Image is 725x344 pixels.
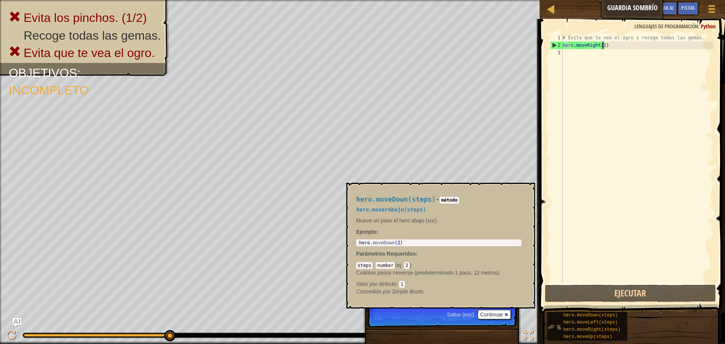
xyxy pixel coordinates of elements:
span: Objetivos [9,66,77,79]
span: : [396,281,399,287]
button: Cambia a pantalla completa. [521,329,536,344]
li: Evita que te vea el ogro. [9,44,161,62]
span: : [416,251,418,257]
code: 1 [399,281,405,288]
li: Evita los pinchos. [9,9,161,27]
button: Mostrar menú de juego [702,2,721,19]
span: Incompleto [9,83,89,97]
div: 3 [550,49,563,57]
button: Continuar [478,310,511,319]
h4: - [356,196,521,203]
span: hero.moveDown(steps) [356,196,436,203]
div: 2 [551,42,563,49]
div: ( ) [356,261,521,288]
div: 1 [550,34,563,42]
button: Ctrl + P: Play [4,329,19,344]
li: Recoge todas las gemas. [9,27,161,44]
span: Valor por defecto [356,281,396,287]
button: Ask AI [657,2,677,15]
span: hero.moverAbajo(steps) [356,207,426,213]
span: Parámetros Requeridos [356,251,416,257]
span: hero.moveUp(steps) [563,334,612,339]
p: Cuántos pasos moverse (predeterminado 1 paso, 12 metros). [356,269,521,276]
span: Python [701,23,716,30]
span: Lenguajes de programación [634,23,698,30]
span: Ejemplo [356,229,376,235]
span: hero.moveDown(steps) [563,313,618,318]
span: Ask AI [661,4,674,11]
span: Evita que te vea el ogro. [23,46,155,59]
img: portrait.png [547,320,561,334]
span: hero.moveLeft(steps) [563,320,618,325]
span: : [401,262,404,268]
code: método [440,197,459,204]
code: 2 [404,262,410,269]
span: hero.moveRight(steps) [563,327,620,332]
span: Saltar (esc) [447,312,474,318]
p: Mueve un paso el hero abajo (sur). [356,217,521,224]
button: Ejecutar [545,285,716,302]
strong: : [356,229,378,235]
span: Recoge todas las gemas. [23,28,161,42]
span: : [698,23,701,30]
em: Simple Boots. [356,288,424,295]
button: Ask AI [12,318,22,327]
span: Evita los pinchos. (1/2) [23,11,147,25]
span: Concedido por [356,288,392,295]
span: ej [397,262,401,268]
span: : [373,262,376,268]
span: : [77,66,80,79]
span: Pistas [681,4,695,11]
code: number [376,262,395,269]
code: steps [356,262,373,269]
